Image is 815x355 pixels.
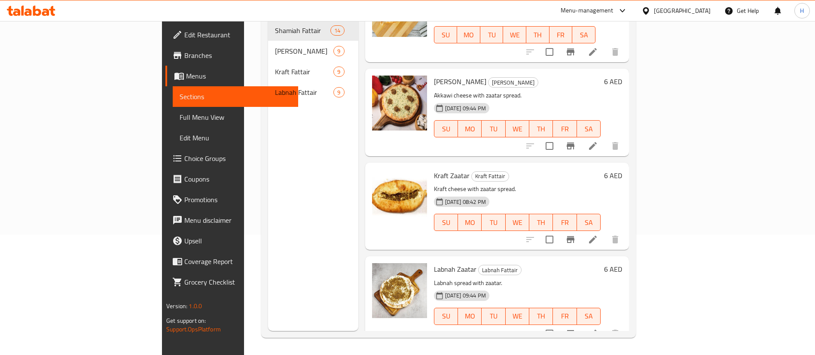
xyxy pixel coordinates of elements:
a: Menu disclaimer [165,210,298,231]
a: Grocery Checklist [165,272,298,292]
span: Labnah Fattair [479,265,521,275]
button: delete [605,42,626,62]
button: MO [458,214,482,231]
button: SU [434,214,458,231]
a: Edit menu item [588,141,598,151]
button: SA [572,26,595,43]
span: H [800,6,804,15]
button: WE [506,308,529,325]
span: 9 [334,68,344,76]
button: TU [482,120,505,137]
span: Full Menu View [180,112,291,122]
span: SU [438,310,455,322]
a: Coverage Report [165,251,298,272]
span: MO [461,123,478,135]
a: Choice Groups [165,148,298,169]
span: Kraft Zaatar [434,169,470,182]
button: delete [605,323,626,344]
button: delete [605,136,626,156]
img: Kraft Zaatar [372,170,427,225]
button: WE [506,214,529,231]
a: Coupons [165,169,298,189]
a: Branches [165,45,298,66]
span: Select to update [540,231,559,249]
span: Coupons [184,174,291,184]
button: SA [577,214,601,231]
span: FR [556,216,573,229]
span: Shamiah Fattair [275,25,331,36]
span: FR [556,310,573,322]
span: Coverage Report [184,256,291,267]
span: [PERSON_NAME] [434,75,486,88]
button: FR [553,214,577,231]
a: Edit menu item [588,47,598,57]
div: [GEOGRAPHIC_DATA] [654,6,711,15]
button: FR [553,120,577,137]
span: WE [509,123,526,135]
span: Select to update [540,137,559,155]
span: [DATE] 09:44 PM [442,104,489,112]
span: SA [580,310,597,322]
span: FR [553,29,569,41]
span: Kraft Fattair [275,67,334,77]
div: Labnah Fattair9 [268,82,358,103]
a: Upsell [165,231,298,251]
span: FR [556,123,573,135]
span: Select to update [540,325,559,343]
span: [PERSON_NAME] [488,78,538,88]
span: Choice Groups [184,153,291,164]
a: Support.OpsPlatform [166,324,221,335]
span: Labnah Zaatar [434,263,476,276]
p: Labnah spread with zaatar. [434,278,601,288]
span: TH [533,310,549,322]
span: [PERSON_NAME] [275,46,334,56]
span: WE [509,310,526,322]
button: TH [529,120,553,137]
span: 14 [331,27,344,35]
span: TU [484,29,500,41]
button: TU [482,308,505,325]
a: Edit Menu [173,127,298,148]
button: FR [553,308,577,325]
button: FR [549,26,573,43]
a: Full Menu View [173,107,298,127]
span: Edit Restaurant [184,30,291,40]
button: Branch-specific-item [560,136,581,156]
div: Kraft Fattair [471,171,509,182]
button: TH [529,214,553,231]
button: Branch-specific-item [560,229,581,250]
span: Labnah Fattair [275,87,334,97]
span: SA [580,123,597,135]
span: TH [533,216,549,229]
a: Edit menu item [588,328,598,339]
button: SU [434,26,458,43]
span: Promotions [184,194,291,205]
span: Get support on: [166,315,206,326]
button: SU [434,308,458,325]
button: MO [458,120,482,137]
span: SA [576,29,592,41]
span: 9 [334,47,344,55]
button: Branch-specific-item [560,323,581,344]
button: SA [577,308,601,325]
div: Akkawi Manakish [488,77,538,88]
span: Branches [184,50,291,61]
span: MO [461,29,477,41]
a: Edit menu item [588,234,598,245]
h6: 6 AED [604,170,622,182]
a: Menus [165,66,298,86]
span: Grocery Checklist [184,277,291,287]
span: Sections [180,91,291,102]
img: Labnah Zaatar [372,263,427,318]
span: Edit Menu [180,133,291,143]
span: Menu disclaimer [184,215,291,225]
span: TH [533,123,549,135]
span: SU [438,123,455,135]
span: 1.0.0 [189,300,202,312]
span: SU [438,29,454,41]
button: delete [605,229,626,250]
button: TU [480,26,504,43]
h6: 6 AED [604,263,622,275]
span: TU [485,123,502,135]
span: 9 [334,88,344,97]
